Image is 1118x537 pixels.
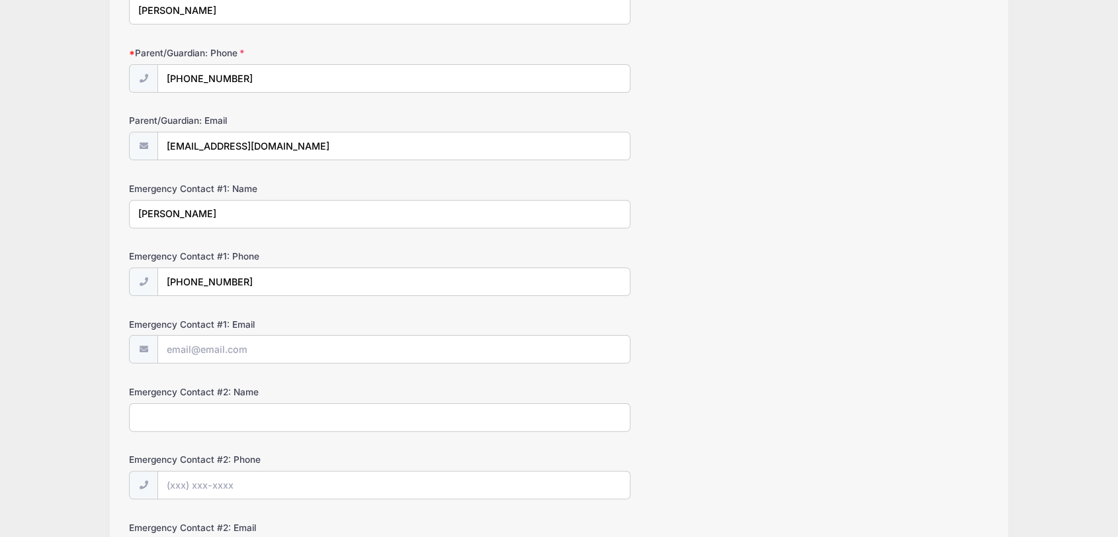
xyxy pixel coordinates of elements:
[129,250,415,263] label: Emergency Contact #1: Phone
[129,453,415,466] label: Emergency Contact #2: Phone
[157,471,630,499] input: (xxx) xxx-xxxx
[129,114,415,127] label: Parent/Guardian: Email
[157,335,630,364] input: email@email.com
[157,64,630,93] input: (xxx) xxx-xxxx
[129,46,415,60] label: Parent/Guardian: Phone
[129,182,415,195] label: Emergency Contact #1: Name
[129,521,415,534] label: Emergency Contact #2: Email
[129,385,415,399] label: Emergency Contact #2: Name
[157,132,630,160] input: email@email.com
[157,268,630,296] input: (xxx) xxx-xxxx
[129,318,415,331] label: Emergency Contact #1: Email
